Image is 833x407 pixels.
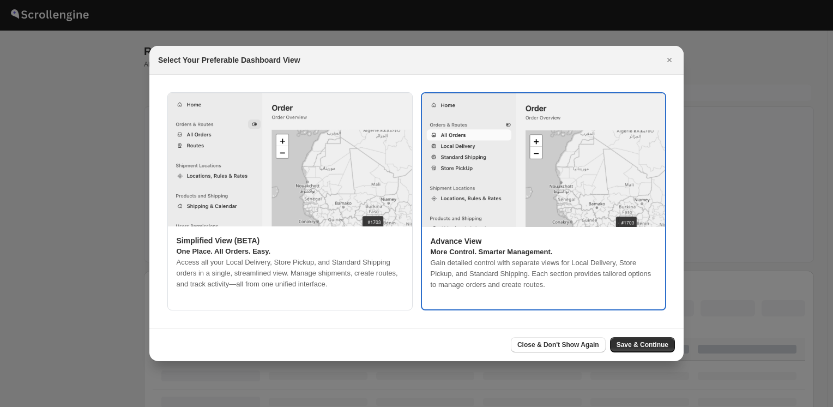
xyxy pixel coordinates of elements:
button: Close & Don't Show Again [511,337,606,352]
p: Gain detailed control with separate views for Local Delivery, Store Pickup, and Standard Shipping... [431,258,656,290]
span: Save & Continue [617,340,668,349]
p: More Control. Smarter Management. [431,247,656,258]
p: Advance View [431,236,656,247]
button: Close [662,52,677,68]
button: Save & Continue [610,337,675,352]
p: Simplified View (BETA) [177,235,403,246]
img: simplified [168,93,412,226]
p: Access all your Local Delivery, Store Pickup, and Standard Shipping orders in a single, streamlin... [177,257,403,290]
img: legacy [422,93,665,227]
span: Close & Don't Show Again [517,340,599,349]
h2: Select Your Preferable Dashboard View [158,55,300,65]
p: One Place. All Orders. Easy. [177,246,403,257]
